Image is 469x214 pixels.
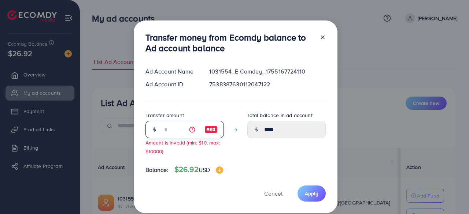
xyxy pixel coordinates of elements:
[140,80,204,89] div: Ad Account ID
[174,165,223,174] h4: $26.92
[216,166,223,174] img: image
[203,67,331,76] div: 1031554_E Comdey_1755167724110
[199,166,210,174] span: USD
[255,185,292,201] button: Cancel
[298,185,326,201] button: Apply
[264,189,282,198] span: Cancel
[140,67,204,76] div: Ad Account Name
[204,125,218,134] img: image
[145,112,184,119] label: Transfer amount
[305,190,318,197] span: Apply
[247,112,313,119] label: Total balance in ad account
[145,32,314,53] h3: Transfer money from Ecomdy balance to Ad account balance
[145,139,220,154] small: Amount is invalid (min: $10, max: $10000)
[145,166,169,174] span: Balance:
[438,181,464,209] iframe: Chat
[203,80,331,89] div: 7538387630112047122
